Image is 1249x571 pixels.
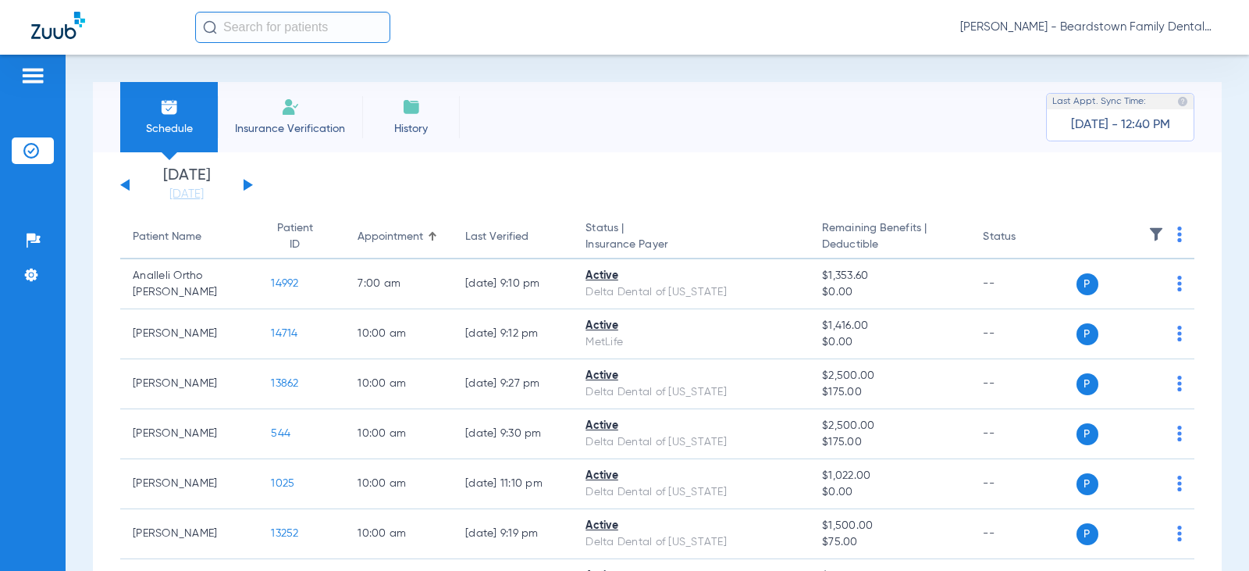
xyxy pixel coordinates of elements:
div: Last Verified [465,229,528,245]
span: $1,416.00 [822,318,958,334]
span: $0.00 [822,484,958,501]
div: Delta Dental of [US_STATE] [585,284,797,301]
div: Patient ID [271,220,318,253]
td: 10:00 AM [345,409,453,459]
div: Delta Dental of [US_STATE] [585,434,797,451]
td: -- [970,259,1076,309]
img: last sync help info [1177,96,1188,107]
img: group-dot-blue.svg [1177,326,1182,341]
img: Zuub Logo [31,12,85,39]
div: Delta Dental of [US_STATE] [585,534,797,551]
div: Patient Name [133,229,246,245]
th: Remaining Benefits | [810,216,970,259]
span: History [374,121,448,137]
input: Search for patients [195,12,390,43]
div: Patient Name [133,229,201,245]
td: Analleli Ortho [PERSON_NAME] [120,259,258,309]
td: [DATE] 9:12 PM [453,309,573,359]
span: $0.00 [822,334,958,351]
div: Appointment [358,229,423,245]
td: [PERSON_NAME] [120,509,258,559]
div: Active [585,268,797,284]
td: [DATE] 9:30 PM [453,409,573,459]
td: -- [970,309,1076,359]
img: History [402,98,421,116]
img: Search Icon [203,20,217,34]
span: Schedule [132,121,206,137]
span: P [1076,523,1098,545]
div: Delta Dental of [US_STATE] [585,484,797,501]
td: -- [970,359,1076,409]
div: Active [585,368,797,384]
span: Insurance Verification [230,121,351,137]
td: [PERSON_NAME] [120,359,258,409]
td: 10:00 AM [345,359,453,409]
th: Status [970,216,1076,259]
span: 13862 [271,378,298,389]
span: $0.00 [822,284,958,301]
span: $1,500.00 [822,518,958,534]
img: group-dot-blue.svg [1177,426,1182,441]
span: $75.00 [822,534,958,551]
img: group-dot-blue.svg [1177,276,1182,291]
span: $2,500.00 [822,418,958,434]
td: 10:00 AM [345,309,453,359]
span: $1,353.60 [822,268,958,284]
span: 544 [271,428,290,439]
td: [DATE] 9:19 PM [453,509,573,559]
div: Active [585,518,797,534]
span: $175.00 [822,384,958,401]
img: hamburger-icon [20,66,45,85]
div: Active [585,418,797,434]
span: $1,022.00 [822,468,958,484]
span: Insurance Payer [585,237,797,253]
div: Last Verified [465,229,560,245]
div: Delta Dental of [US_STATE] [585,384,797,401]
td: [DATE] 9:10 PM [453,259,573,309]
td: 10:00 AM [345,509,453,559]
span: P [1076,323,1098,345]
td: 10:00 AM [345,459,453,509]
td: 7:00 AM [345,259,453,309]
img: filter.svg [1148,227,1164,242]
div: Active [585,468,797,484]
img: group-dot-blue.svg [1177,376,1182,391]
td: -- [970,459,1076,509]
span: $2,500.00 [822,368,958,384]
td: [DATE] 11:10 PM [453,459,573,509]
span: [DATE] - 12:40 PM [1071,117,1170,133]
img: Schedule [160,98,179,116]
span: 1025 [271,478,294,489]
span: 13252 [271,528,298,539]
span: 14992 [271,278,298,289]
span: P [1076,273,1098,295]
div: Patient ID [271,220,333,253]
span: Deductible [822,237,958,253]
img: group-dot-blue.svg [1177,476,1182,491]
td: [DATE] 9:27 PM [453,359,573,409]
span: P [1076,373,1098,395]
div: MetLife [585,334,797,351]
span: Last Appt. Sync Time: [1052,94,1146,109]
span: P [1076,423,1098,445]
a: [DATE] [140,187,233,202]
td: -- [970,509,1076,559]
div: Appointment [358,229,440,245]
th: Status | [573,216,810,259]
span: $175.00 [822,434,958,451]
img: Manual Insurance Verification [281,98,300,116]
td: [PERSON_NAME] [120,309,258,359]
img: group-dot-blue.svg [1177,526,1182,541]
span: P [1076,473,1098,495]
img: group-dot-blue.svg [1177,227,1182,242]
span: 14714 [271,328,297,339]
td: [PERSON_NAME] [120,459,258,509]
td: -- [970,409,1076,459]
span: [PERSON_NAME] - Beardstown Family Dental [960,20,1218,35]
div: Active [585,318,797,334]
li: [DATE] [140,168,233,202]
td: [PERSON_NAME] [120,409,258,459]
